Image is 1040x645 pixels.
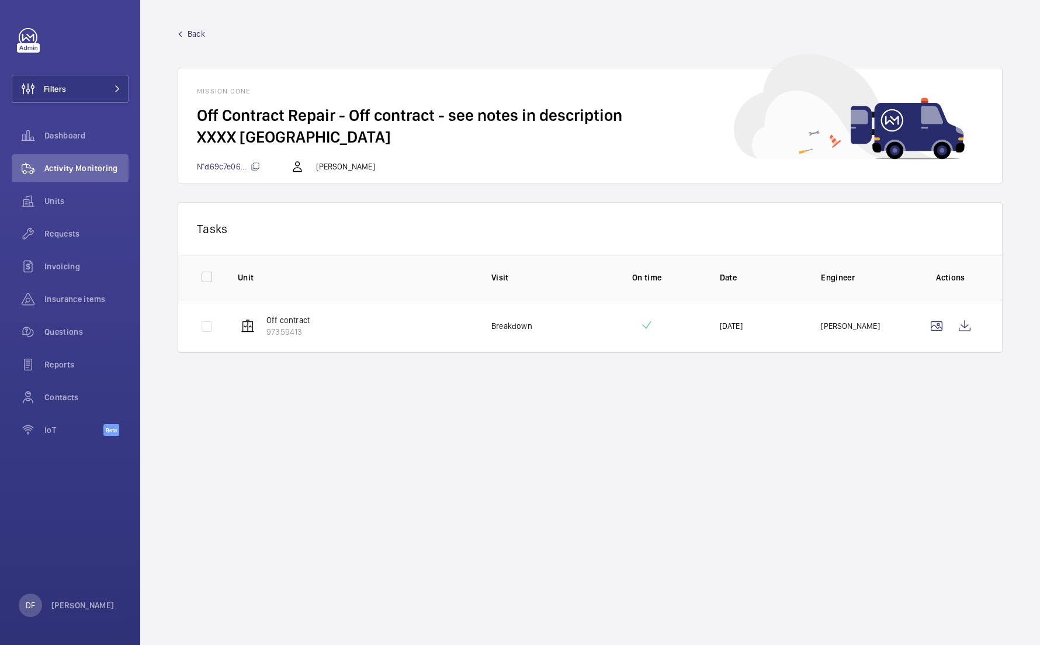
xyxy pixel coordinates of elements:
span: Dashboard [44,130,129,141]
p: Unit [238,272,473,283]
span: Invoicing [44,261,129,272]
p: [PERSON_NAME] [316,161,375,172]
p: Visit [491,272,574,283]
h2: XXXX [GEOGRAPHIC_DATA] [197,126,983,148]
span: Activity Monitoring [44,162,129,174]
span: Reports [44,359,129,370]
p: Tasks [197,221,983,236]
p: [PERSON_NAME] [821,320,879,332]
h1: Mission done [197,87,983,95]
span: Filters [44,83,66,95]
p: [DATE] [720,320,743,332]
p: Breakdown [491,320,532,332]
span: N°d69c7e06... [197,162,260,171]
span: Units [44,195,129,207]
span: Back [188,28,205,40]
button: Filters [12,75,129,103]
span: Contacts [44,391,129,403]
p: DF [26,599,35,611]
p: 97359413 [266,326,310,338]
p: Actions [923,272,979,283]
span: Insurance items [44,293,129,305]
h2: Off Contract Repair - Off contract - see notes in description [197,105,983,126]
img: car delivery [734,54,965,159]
span: IoT [44,424,103,436]
img: elevator.svg [241,319,255,333]
p: Engineer [821,272,904,283]
p: [PERSON_NAME] [51,599,115,611]
span: Beta [103,424,119,436]
p: Date [720,272,803,283]
p: Off contract [266,314,310,326]
p: On time [593,272,701,283]
span: Questions [44,326,129,338]
span: Requests [44,228,129,240]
